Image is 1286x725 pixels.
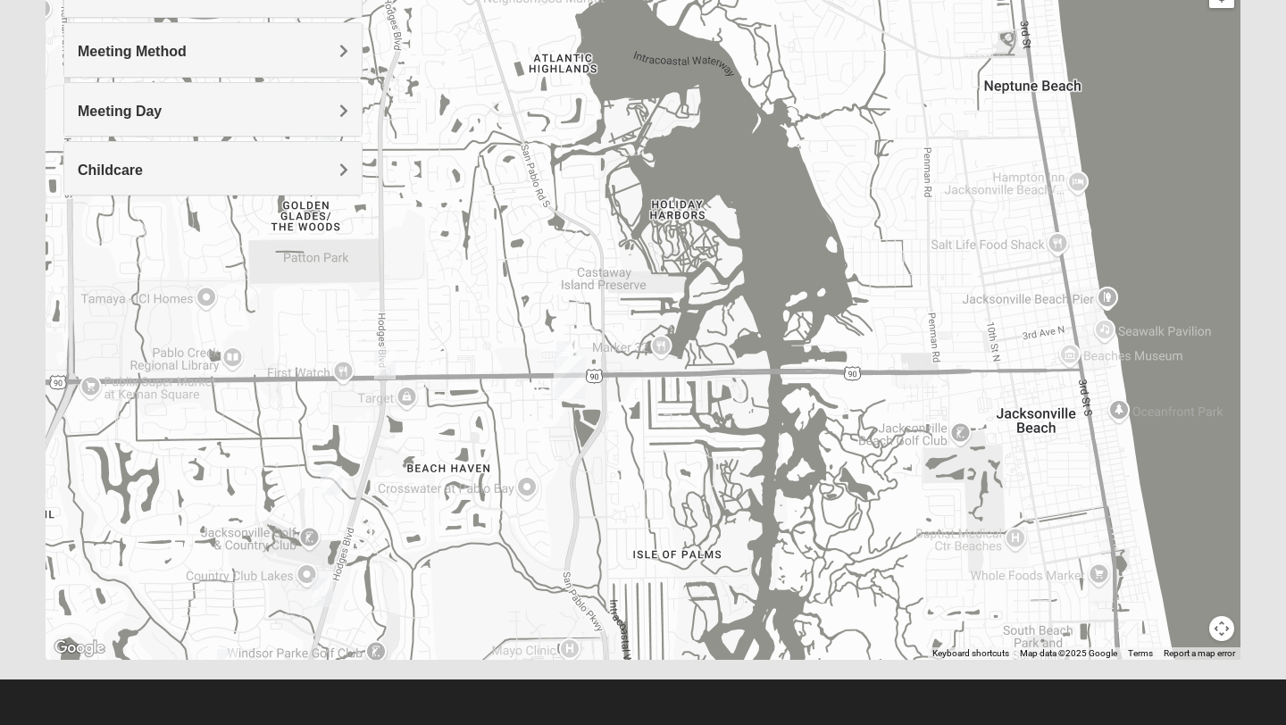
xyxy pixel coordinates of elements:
div: 1825 Mens Cason 32224 [321,466,342,496]
a: Open this area in Google Maps (opens a new window) [50,637,109,660]
img: Google [50,637,109,660]
a: Report a map error [1164,648,1235,658]
span: Map data ©2025 Google [1020,648,1117,658]
div: Childcare [64,142,362,195]
span: Meeting Method [78,44,187,59]
a: Terms [1128,648,1153,658]
div: 1825 Mens Chandler/Johnson 32250 [556,341,578,371]
button: Keyboard shortcuts [932,647,1009,660]
button: Map camera controls [1209,616,1234,641]
div: 1825 Womens Annis/Ferguson 32246 [374,350,396,379]
div: 1825 Womens Hirneisen 32224 [312,578,333,607]
div: Meeting Method [64,23,362,76]
div: 1825 Womens Brunetti 32224 [217,649,238,679]
span: Childcare [78,162,143,178]
span: Meeting Day [78,104,162,119]
div: San Pablo [554,356,586,399]
div: Meeting Day [64,83,362,136]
